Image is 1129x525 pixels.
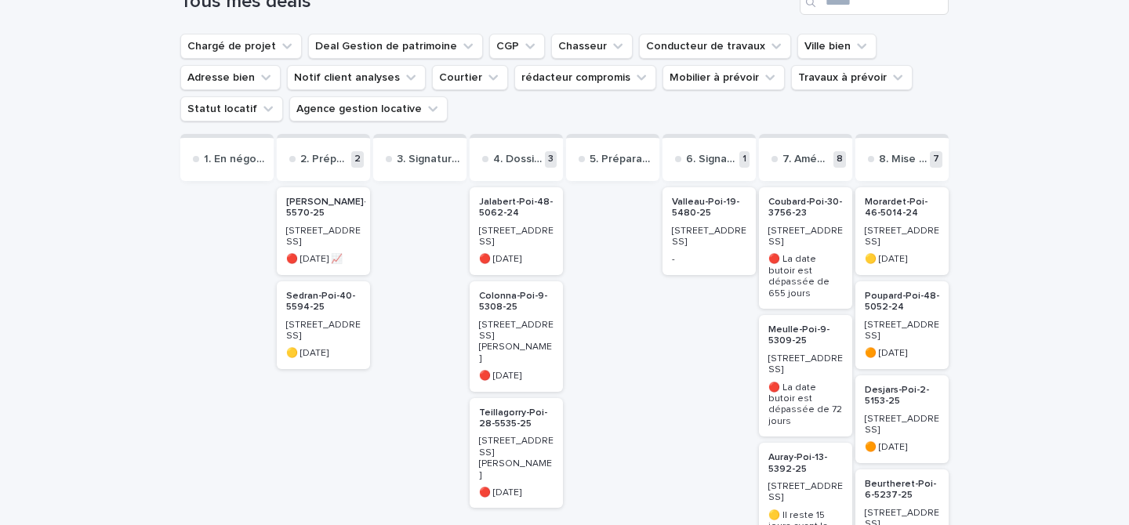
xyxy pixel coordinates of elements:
[865,414,939,436] p: [STREET_ADDRESS]
[493,153,542,166] p: 4. Dossier de financement
[289,96,448,121] button: Agence gestion locative
[180,65,281,90] button: Adresse bien
[865,291,939,313] p: Poupard-Poi-48-5052-24
[865,320,939,342] p: [STREET_ADDRESS]
[768,226,843,248] p: [STREET_ADDRESS]
[287,65,426,90] button: Notif client analyses
[672,197,746,219] p: Valleau-Poi-19-5480-25
[479,436,554,481] p: [STREET_ADDRESS][PERSON_NAME]
[308,34,483,59] button: Deal Gestion de patrimoine
[797,34,877,59] button: Ville bien
[470,281,563,392] a: Colonna-Poi-9-5308-25[STREET_ADDRESS][PERSON_NAME]🔴 [DATE]
[545,151,557,168] p: 3
[768,452,843,475] p: Auray-Poi-13-5392-25
[768,197,843,219] p: Coubard-Poi-30-3756-23
[663,187,756,275] a: Valleau-Poi-19-5480-25[STREET_ADDRESS]-
[180,96,283,121] button: Statut locatif
[672,254,746,265] p: -
[855,281,949,369] a: Poupard-Poi-48-5052-24[STREET_ADDRESS]🟠 [DATE]
[768,481,843,504] p: [STREET_ADDRESS]
[759,187,852,309] a: Coubard-Poi-30-3756-23[STREET_ADDRESS]🔴 La date butoir est dépassée de 655 jours
[286,226,361,248] p: [STREET_ADDRESS]
[204,153,267,166] p: 1. En négociation
[759,315,852,436] a: Meulle-Poi-9-5309-25[STREET_ADDRESS]🔴 La date butoir est dépassée de 72 jours
[930,151,942,168] p: 7
[479,487,554,498] p: 🔴 [DATE]
[768,324,843,347] p: Meulle-Poi-9-5309-25
[277,187,370,275] a: [PERSON_NAME]-36-5570-25[STREET_ADDRESS]🔴 [DATE] 📈
[865,197,939,219] p: Morardet-Poi-46-5014-24
[286,291,361,313] p: Sedran-Poi-40-5594-25
[791,65,913,90] button: Travaux à prévoir
[639,34,791,59] button: Conducteur de travaux
[865,254,939,265] p: 🟡 [DATE]
[855,375,949,463] a: Desjars-Poi-2-5153-25[STREET_ADDRESS]🟠 [DATE]
[514,65,656,90] button: rédacteur compromis
[479,371,554,382] p: 🔴 [DATE]
[397,153,460,166] p: 3. Signature compromis
[180,34,302,59] button: Chargé de projet
[432,65,508,90] button: Courtier
[479,320,554,365] p: [STREET_ADDRESS][PERSON_NAME]
[663,65,785,90] button: Mobilier à prévoir
[479,254,554,265] p: 🔴 [DATE]
[865,442,939,453] p: 🟠 [DATE]
[865,226,939,248] p: [STREET_ADDRESS]
[739,151,750,168] p: 1
[479,407,554,430] p: Teillagorry-Poi-28-5535-25
[833,151,846,168] p: 8
[470,187,563,275] a: Jalabert-Poi-48-5062-24[STREET_ADDRESS]🔴 [DATE]
[551,34,633,59] button: Chasseur
[470,398,563,509] a: Teillagorry-Poi-28-5535-25[STREET_ADDRESS][PERSON_NAME]🔴 [DATE]
[286,197,382,219] p: [PERSON_NAME]-36-5570-25
[590,153,653,166] p: 5. Préparation de l'acte notarié
[768,254,843,299] p: 🔴 La date butoir est dépassée de 655 jours
[865,348,939,359] p: 🟠 [DATE]
[286,254,361,265] p: 🔴 [DATE] 📈
[865,385,939,407] p: Desjars-Poi-2-5153-25
[782,153,830,166] p: 7. Aménagements et travaux
[479,197,554,219] p: Jalabert-Poi-48-5062-24
[865,479,939,501] p: Beurtheret-Poi-6-5237-25
[286,320,361,342] p: [STREET_ADDRESS]
[768,353,843,376] p: [STREET_ADDRESS]
[768,382,843,428] p: 🔴 La date butoir est dépassée de 72 jours
[686,153,736,166] p: 6. Signature de l'acte notarié
[879,153,927,166] p: 8. Mise en loc et gestion
[479,291,554,313] p: Colonna-Poi-9-5308-25
[277,281,370,369] a: Sedran-Poi-40-5594-25[STREET_ADDRESS]🟡 [DATE]
[479,226,554,248] p: [STREET_ADDRESS]
[489,34,545,59] button: CGP
[286,348,361,359] p: 🟡 [DATE]
[300,153,348,166] p: 2. Préparation compromis
[351,151,364,168] p: 2
[672,226,746,248] p: [STREET_ADDRESS]
[855,187,949,275] a: Morardet-Poi-46-5014-24[STREET_ADDRESS]🟡 [DATE]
